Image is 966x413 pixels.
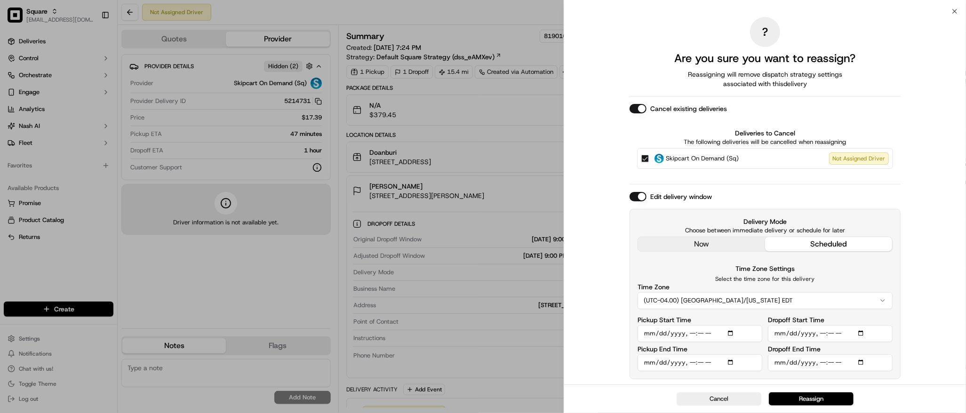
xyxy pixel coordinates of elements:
span: Reassigning will remove dispatch strategy settings associated with this delivery [675,70,855,88]
label: Edit delivery window [650,192,712,201]
img: 1736555255976-a54dd68f-1ca7-489b-9aae-adbdc363a1c4 [9,90,26,107]
label: Deliveries to Cancel [637,128,893,138]
button: Reassign [769,392,854,405]
button: now [638,237,765,251]
p: Select the time zone for this delivery [638,275,893,283]
div: Start new chat [32,90,154,99]
img: Skipcart On Demand (Sq) [655,154,664,163]
p: The following deliveries will be cancelled when reassigning [637,138,893,146]
div: ? [750,17,780,47]
p: Welcome 👋 [9,38,171,53]
img: Nash [9,9,28,28]
a: 📗Knowledge Base [6,133,76,150]
button: Start new chat [160,93,171,104]
p: Choose between immediate delivery or schedule for later [638,226,893,235]
label: Time Zone [638,284,670,290]
a: 💻API Documentation [76,133,155,150]
button: Cancel [677,392,761,405]
button: scheduled [765,237,892,251]
h2: Are you sure you want to reassign? [674,51,855,66]
div: 💻 [80,137,87,145]
div: We're available if you need us! [32,99,119,107]
div: 📗 [9,137,17,145]
input: Got a question? Start typing here... [24,61,169,71]
label: Cancel existing deliveries [650,104,727,113]
span: Knowledge Base [19,136,72,146]
label: Time Zone Settings [735,264,795,273]
label: Delivery Mode [638,217,893,226]
label: Pickup Start Time [638,317,691,323]
span: Skipcart On Demand (Sq) [666,154,739,163]
span: API Documentation [89,136,151,146]
span: Pylon [94,159,114,167]
a: Powered byPylon [66,159,114,167]
label: Pickup End Time [638,346,687,352]
label: Dropoff Start Time [768,317,824,323]
label: Dropoff End Time [768,346,821,352]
